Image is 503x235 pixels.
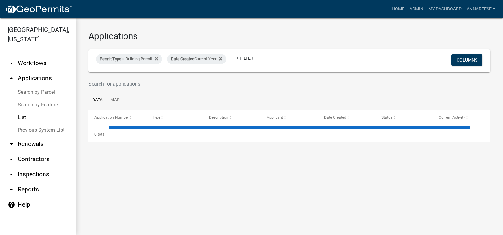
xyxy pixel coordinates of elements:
[231,52,258,64] a: + Filter
[261,110,318,125] datatable-header-cell: Applicant
[167,54,226,64] div: Current Year
[8,140,15,148] i: arrow_drop_down
[8,155,15,163] i: arrow_drop_down
[94,115,129,120] span: Application Number
[96,54,162,64] div: is Building Permit
[8,75,15,82] i: arrow_drop_up
[106,90,124,111] a: Map
[88,31,490,42] h3: Applications
[267,115,283,120] span: Applicant
[376,110,433,125] datatable-header-cell: Status
[318,110,376,125] datatable-header-cell: Date Created
[152,115,160,120] span: Type
[8,59,15,67] i: arrow_drop_down
[8,186,15,193] i: arrow_drop_down
[88,77,422,90] input: Search for applications
[464,3,498,15] a: annareese
[88,90,106,111] a: Data
[426,3,464,15] a: My Dashboard
[407,3,426,15] a: Admin
[8,171,15,178] i: arrow_drop_down
[209,115,229,120] span: Description
[451,54,482,66] button: Columns
[8,201,15,208] i: help
[382,115,393,120] span: Status
[88,110,146,125] datatable-header-cell: Application Number
[433,110,490,125] datatable-header-cell: Current Activity
[389,3,407,15] a: Home
[324,115,346,120] span: Date Created
[88,126,490,142] div: 0 total
[439,115,465,120] span: Current Activity
[203,110,261,125] datatable-header-cell: Description
[171,57,194,61] span: Date Created
[146,110,203,125] datatable-header-cell: Type
[100,57,121,61] span: Permit Type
